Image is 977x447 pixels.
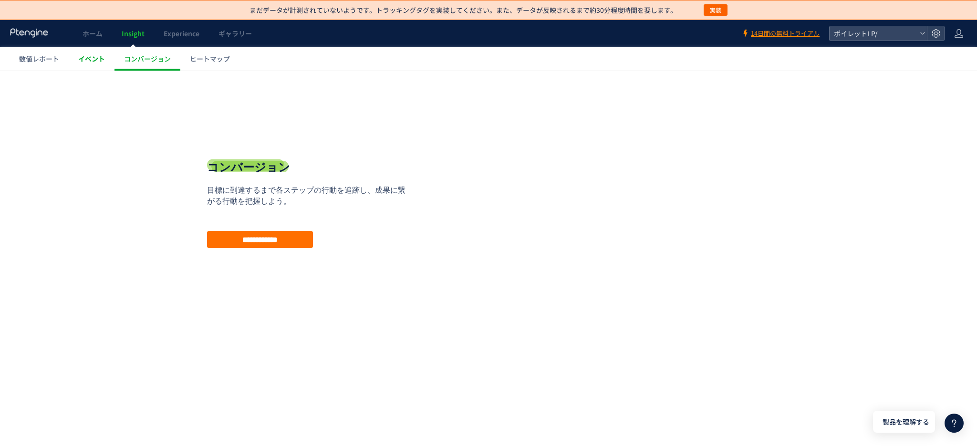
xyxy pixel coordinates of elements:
span: ホーム [83,29,103,38]
span: ギャラリー [218,29,252,38]
span: Insight [122,29,145,38]
a: 14日間の無料トライアル [741,29,820,38]
span: イベント [78,54,105,63]
span: 製品を理解する [883,417,929,427]
span: 実装 [710,4,721,16]
p: 目標に到達するまで各ステップの行動を追跡し、成果に繋がる行動を把握しよう。 [207,114,412,136]
p: まだデータが計測されていないようです。トラッキングタグを実装してください。また、データが反映されるまで約30分程度時間を要します。 [249,5,677,15]
h1: コンバージョン [207,89,290,105]
span: ヒートマップ [190,54,230,63]
span: 数値レポート [19,54,59,63]
span: 14日間の無料トライアル [751,29,820,38]
span: コンバージョン [124,54,171,63]
button: 実装 [704,4,728,16]
span: Experience [164,29,199,38]
span: ポイレットLP/ [831,26,916,41]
